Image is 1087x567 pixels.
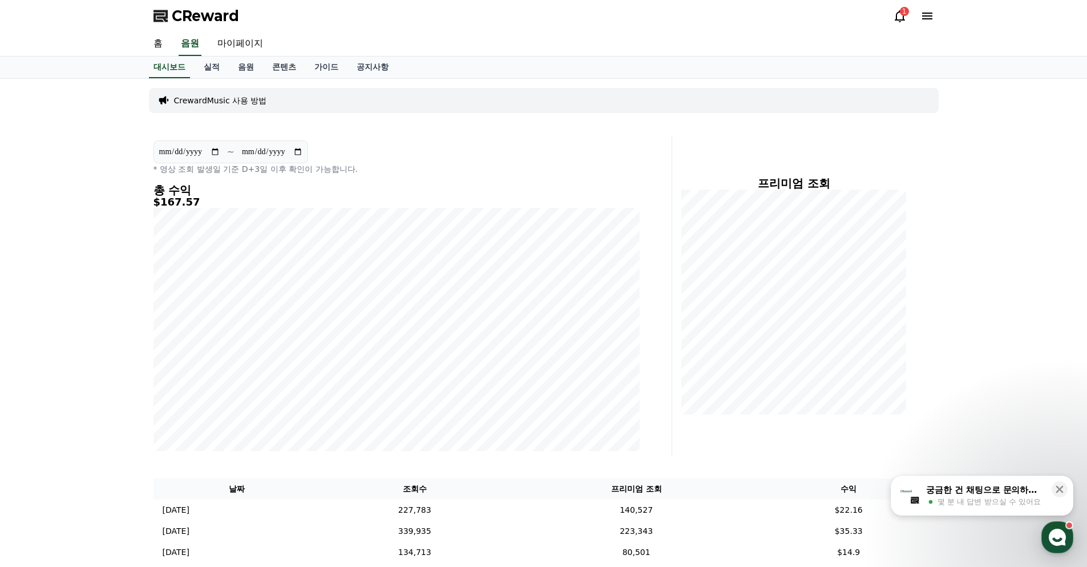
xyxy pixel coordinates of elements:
[263,57,305,78] a: 콘텐츠
[320,500,509,521] td: 227,783
[163,525,189,537] p: [DATE]
[320,542,509,563] td: 134,713
[229,57,263,78] a: 음원
[763,521,934,542] td: $35.33
[163,504,189,516] p: [DATE]
[75,362,147,391] a: 대화
[763,478,934,500] th: 수익
[174,95,267,106] a: CrewardMusic 사용 방법
[163,546,189,558] p: [DATE]
[320,521,509,542] td: 339,935
[153,163,640,175] p: * 영상 조회 발생일 기준 D+3일 이후 확인이 가능합니다.
[320,478,509,500] th: 조회수
[227,145,235,159] p: ~
[347,57,398,78] a: 공지사항
[147,362,219,391] a: 설정
[893,9,907,23] a: 1
[509,478,763,500] th: 프리미엄 조회
[509,521,763,542] td: 223,343
[153,7,239,25] a: CReward
[208,32,272,56] a: 마이페이지
[153,196,640,208] h5: $167.57
[36,379,43,388] span: 홈
[104,380,118,389] span: 대화
[509,542,763,563] td: 80,501
[900,7,909,16] div: 1
[763,542,934,563] td: $14.9
[176,379,190,388] span: 설정
[195,57,229,78] a: 실적
[149,57,190,78] a: 대시보드
[153,478,321,500] th: 날짜
[763,500,934,521] td: $22.16
[153,184,640,196] h4: 총 수익
[3,362,75,391] a: 홈
[144,32,172,56] a: 홈
[509,500,763,521] td: 140,527
[305,57,347,78] a: 가이드
[179,32,201,56] a: 음원
[172,7,239,25] span: CReward
[681,177,907,190] h4: 프리미엄 조회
